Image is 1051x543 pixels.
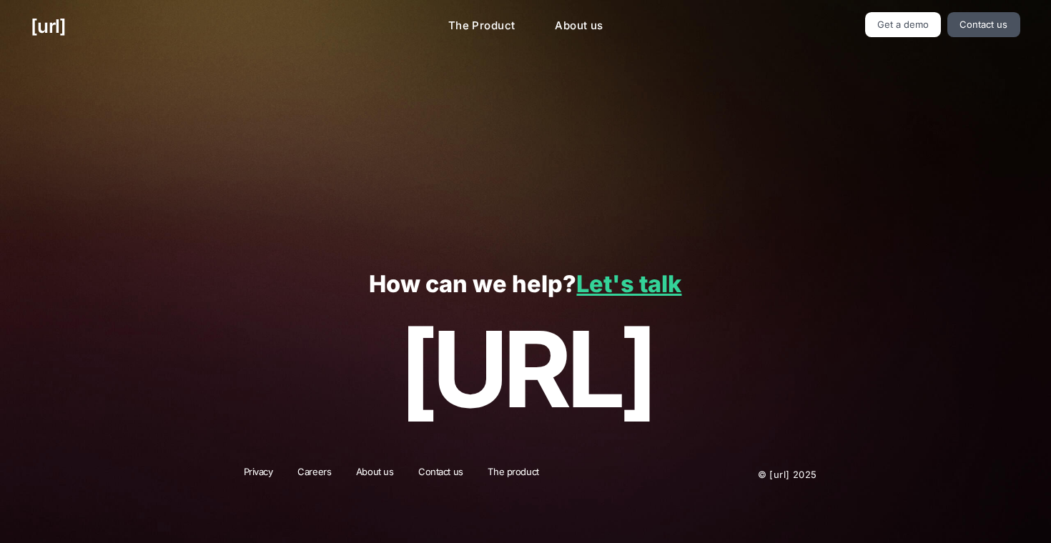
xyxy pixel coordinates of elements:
[437,12,527,40] a: The Product
[288,465,340,484] a: Careers
[31,271,1020,298] p: How can we help?
[865,12,942,37] a: Get a demo
[235,465,282,484] a: Privacy
[947,12,1020,37] a: Contact us
[543,12,614,40] a: About us
[409,465,473,484] a: Contact us
[31,12,66,40] a: [URL]
[576,270,681,298] a: Let's talk
[478,465,548,484] a: The product
[347,465,403,484] a: About us
[671,465,817,484] p: © [URL] 2025
[31,310,1020,428] p: [URL]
